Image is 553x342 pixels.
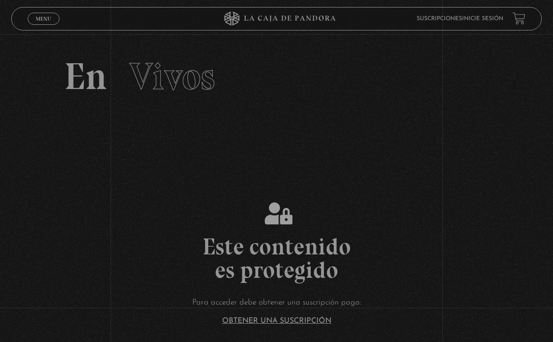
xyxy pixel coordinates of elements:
[222,317,331,325] a: Obtener una suscripción
[64,58,489,95] h2: En
[33,23,55,30] span: Cerrar
[462,16,503,22] a: Inicie sesión
[36,16,51,22] span: Menu
[129,54,215,99] span: Vivos
[513,12,525,25] a: View your shopping cart
[417,16,462,22] a: Suscripciones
